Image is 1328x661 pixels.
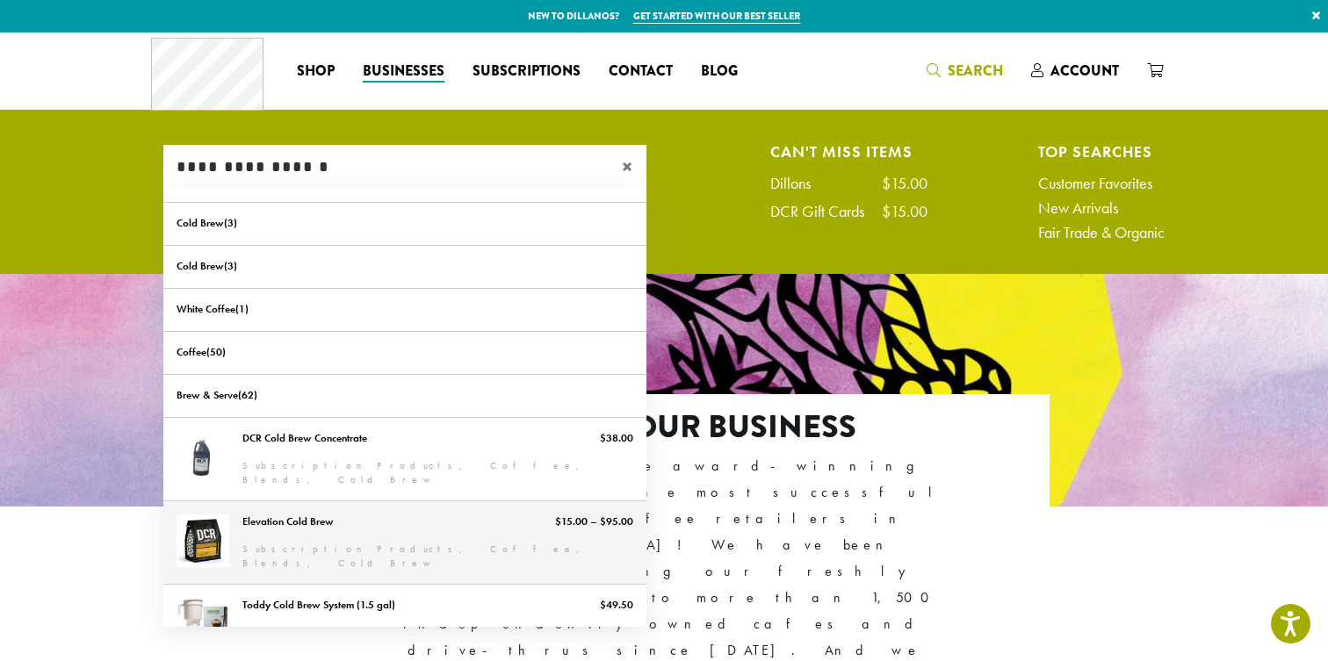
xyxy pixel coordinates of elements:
div: $15.00 [882,204,927,219]
div: Dillons [770,176,828,191]
div: $15.00 [882,176,927,191]
a: New Arrivals [1038,200,1165,216]
span: Shop [297,61,335,83]
span: Businesses [363,61,444,83]
h2: DCR FOR YOUR BUSINESS [355,408,974,446]
span: Blog [701,61,738,83]
span: Contact [609,61,673,83]
h4: Can't Miss Items [770,145,927,158]
span: Search [948,61,1003,81]
a: Get started with our best seller [633,9,800,24]
h4: Top Searches [1038,145,1165,158]
span: Account [1050,61,1119,81]
a: Customer Favorites [1038,176,1165,191]
span: × [622,156,646,177]
a: Search [913,56,1017,85]
a: Shop [283,57,349,85]
span: Subscriptions [473,61,581,83]
a: Fair Trade & Organic [1038,225,1165,241]
div: DCR Gift Cards [770,204,882,219]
